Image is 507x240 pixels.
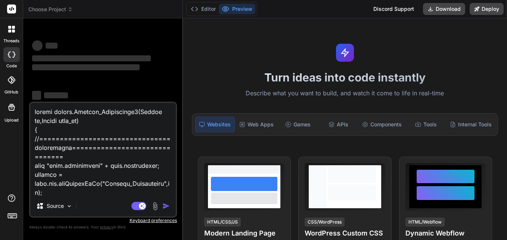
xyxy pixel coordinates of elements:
[369,3,419,15] div: Discord Support
[447,117,495,132] div: Internal Tools
[100,225,113,229] span: privacy
[4,89,18,95] label: GitHub
[29,224,177,231] p: Always double-check its answers. Your in Bind
[66,203,72,209] img: Pick Models
[423,3,465,15] button: Download
[470,3,504,15] button: Deploy
[219,4,255,14] button: Preview
[188,4,219,14] button: Editor
[47,202,64,210] p: Source
[4,117,19,123] label: Upload
[204,228,284,239] h4: Modern Landing Page
[32,40,43,51] span: ‌
[204,218,241,227] div: HTML/CSS/JS
[187,71,503,84] h1: Turn ideas into code instantly
[29,218,177,224] p: Keyboard preferences
[195,117,235,132] div: Websites
[151,202,159,210] img: attachment
[6,63,17,69] label: code
[32,64,140,70] span: ‌
[3,38,19,44] label: threads
[319,117,358,132] div: APIs
[305,228,385,239] h4: WordPress Custom CSS
[30,103,176,196] textarea: loremi dolors.Ametcon_Adipiscinge3(Seddoe te,Incidi utla_et) { //================================...
[28,6,73,13] span: Choose Project
[359,117,405,132] div: Components
[236,117,277,132] div: Web Apps
[406,117,445,132] div: Tools
[187,89,503,98] p: Describe what you want to build, and watch it come to life in real-time
[162,202,170,210] img: icon
[46,43,57,49] span: ‌
[32,55,151,61] span: ‌
[32,91,41,100] span: ‌
[278,117,317,132] div: Games
[44,92,68,98] span: ‌
[405,218,445,227] div: HTML/Webflow
[305,218,345,227] div: CSS/WordPress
